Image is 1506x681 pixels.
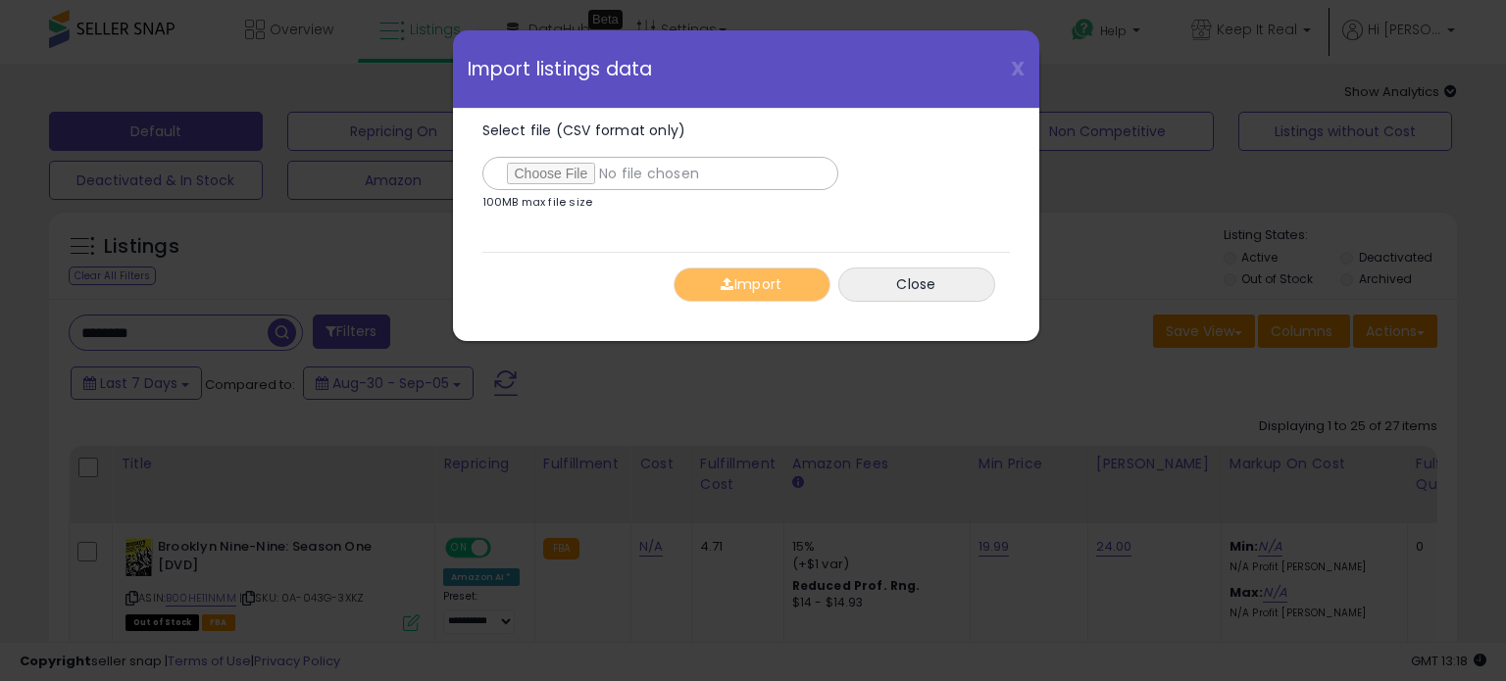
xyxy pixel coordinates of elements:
[482,197,593,208] p: 100MB max file size
[468,60,653,78] span: Import listings data
[838,268,995,302] button: Close
[482,121,686,140] span: Select file (CSV format only)
[1011,55,1025,82] span: X
[674,268,830,302] button: Import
